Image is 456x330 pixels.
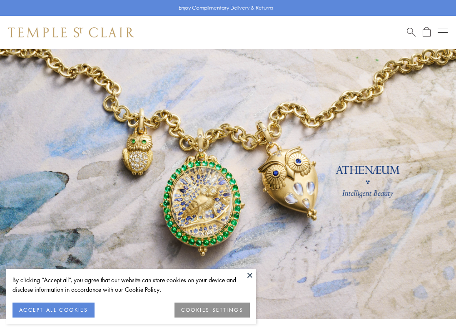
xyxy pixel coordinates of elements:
[423,27,431,37] a: Open Shopping Bag
[179,4,273,12] p: Enjoy Complimentary Delivery & Returns
[407,27,416,37] a: Search
[12,303,95,318] button: ACCEPT ALL COOKIES
[438,27,448,37] button: Open navigation
[12,275,250,294] div: By clicking “Accept all”, you agree that our website can store cookies on your device and disclos...
[414,291,448,322] iframe: Gorgias live chat messenger
[174,303,250,318] button: COOKIES SETTINGS
[8,27,134,37] img: Temple St. Clair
